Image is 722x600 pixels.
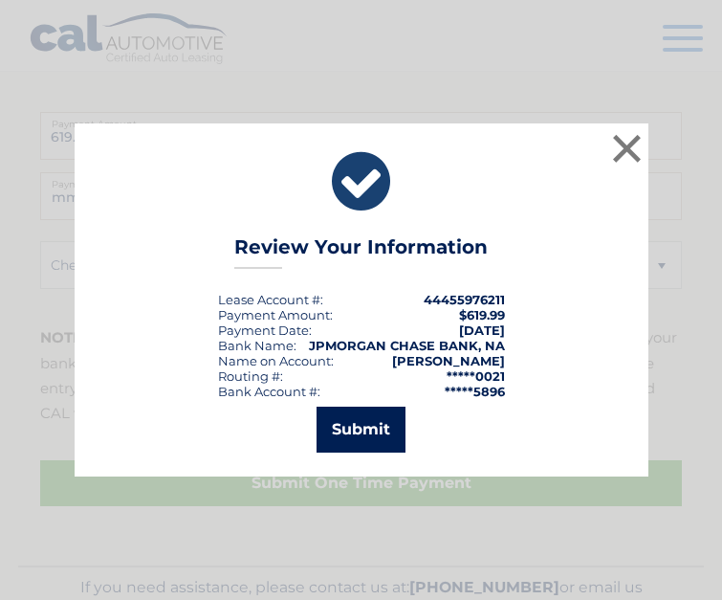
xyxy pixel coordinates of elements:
[218,322,312,338] div: :
[218,353,334,368] div: Name on Account:
[218,384,320,399] div: Bank Account #:
[608,129,646,167] button: ×
[317,407,405,453] button: Submit
[459,322,505,338] span: [DATE]
[424,292,505,307] strong: 44455976211
[218,322,309,338] span: Payment Date
[218,368,283,384] div: Routing #:
[392,353,505,368] strong: [PERSON_NAME]
[459,307,505,322] span: $619.99
[309,338,505,353] strong: JPMORGAN CHASE BANK, NA
[218,338,296,353] div: Bank Name:
[234,235,488,269] h3: Review Your Information
[218,307,333,322] div: Payment Amount:
[218,292,323,307] div: Lease Account #:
